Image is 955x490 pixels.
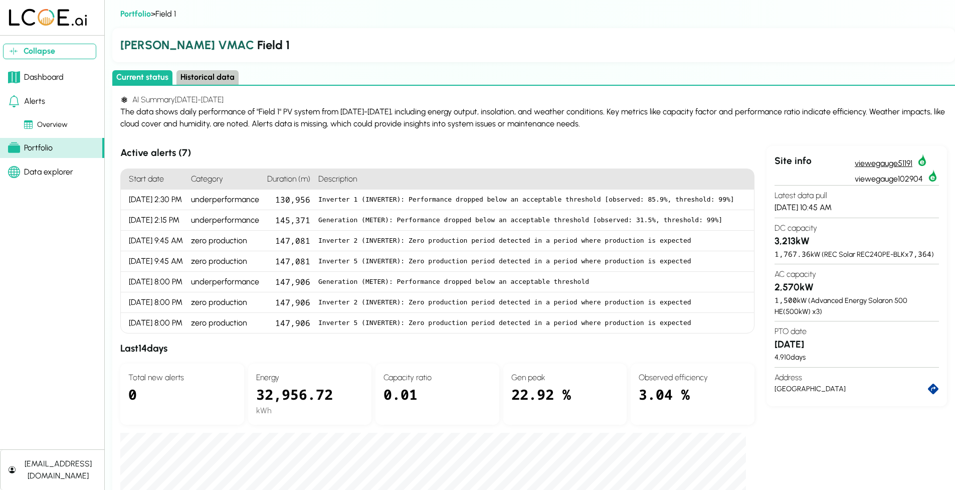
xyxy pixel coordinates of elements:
[263,272,314,292] div: 147,906
[112,70,955,86] div: Select page state
[121,210,187,231] div: [DATE] 2:15 PM
[775,190,939,202] h4: Latest data pull
[187,313,263,333] div: zero production
[121,169,187,190] h4: Start date
[775,372,939,384] h4: Address
[120,106,947,130] div: The data shows daily performance of "Field 1" PV system from [DATE]-[DATE], including energy outp...
[263,313,314,333] div: 147,906
[121,251,187,272] div: [DATE] 9:45 AM
[8,166,73,178] div: Data explorer
[639,384,746,417] div: 3.04 %
[121,292,187,313] div: [DATE] 8:00 PM
[775,280,939,295] h3: 2,570 kW
[120,94,947,106] h4: AI Summary [DATE] - [DATE]
[775,384,928,395] div: [GEOGRAPHIC_DATA]
[120,146,754,160] h3: Active alerts ( 7 )
[120,36,947,54] h2: Field 1
[8,95,45,107] div: Alerts
[511,384,619,417] div: 22.92 %
[187,292,263,313] div: zero production
[128,372,236,384] h4: Total new alerts
[121,231,187,251] div: [DATE] 9:45 AM
[256,372,364,384] h4: Energy
[187,272,263,292] div: underperformance
[120,9,151,19] a: Portfolio
[8,142,53,154] div: Portfolio
[775,325,939,338] h4: PTO date
[318,318,746,328] pre: Inverter 5 (INVERTER): Zero production period detected in a period where production is expected
[263,169,314,190] h4: Duration (m)
[187,251,263,272] div: zero production
[816,307,820,316] span: 3
[120,38,254,52] span: [PERSON_NAME] VMAC
[8,71,64,83] div: Dashboard
[120,8,947,20] div: > Field 1
[187,210,263,231] div: underperformance
[775,249,939,260] div: kW ( REC Solar REC240PE-BLK x )
[318,195,746,205] pre: Inverter 1 (INVERTER): Performance dropped below an acceptable threshold [observed: 85.9%, thresh...
[775,295,797,305] span: 1,500
[511,372,619,384] h4: Gen peak
[121,313,187,333] div: [DATE] 8:00 PM
[927,170,939,182] img: egauge102904
[112,70,172,85] button: Current status
[187,190,263,210] div: underperformance
[639,372,746,384] h4: Observed efficiency
[263,292,314,313] div: 147,906
[187,231,263,251] div: zero production
[384,372,491,384] h4: Capacity ratio
[121,190,187,210] div: [DATE] 2:30 PM
[256,384,364,405] div: 32,956.72
[775,338,939,352] h3: [DATE]
[775,352,939,363] div: 4,910 days
[775,268,939,280] h4: AC capacity
[128,384,236,417] div: 0
[855,170,939,185] a: viewegauge102904
[855,154,939,170] a: viewegauge51191
[318,236,746,246] pre: Inverter 2 (INVERTER): Zero production period detected in a period where production is expected
[916,154,928,166] img: egauge51191
[263,190,314,210] div: 130,956
[24,119,68,130] div: Overview
[775,295,939,317] div: kW ( Advanced Energy Solaron 500 HE ( 500 kW) x )
[263,251,314,272] div: 147,081
[3,44,96,59] button: Collapse
[775,154,855,185] div: Site info
[775,222,939,234] h4: DC capacity
[384,384,491,417] div: 0.01
[318,215,746,225] pre: Generation (METER): Performance dropped below an acceptable threshold [observed: 31.5%, threshold...
[775,249,811,259] span: 1,767.36
[909,249,931,259] span: 7,364
[120,342,754,356] h3: Last 14 days
[187,169,263,190] h4: Category
[314,169,754,190] h4: Description
[318,256,746,266] pre: Inverter 5 (INVERTER): Zero production period detected in a period where production is expected
[928,384,939,395] a: directions
[263,231,314,251] div: 147,081
[263,210,314,231] div: 145,371
[775,185,939,218] section: [DATE] 10:45 AM
[318,297,746,307] pre: Inverter 2 (INVERTER): Zero production period detected in a period where production is expected
[775,234,939,249] h3: 3,213 kW
[318,277,746,287] pre: Generation (METER): Performance dropped below an acceptable threshold
[256,405,364,417] div: kWh
[176,70,239,85] button: Historical data
[121,272,187,292] div: [DATE] 8:00 PM
[20,458,96,482] div: [EMAIL_ADDRESS][DOMAIN_NAME]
